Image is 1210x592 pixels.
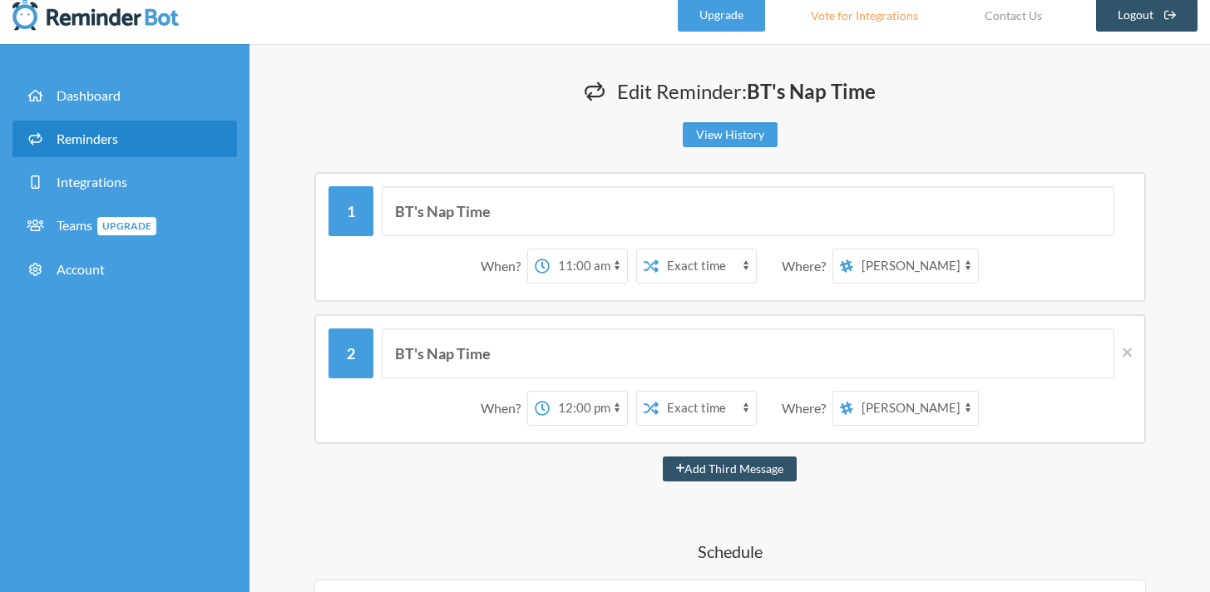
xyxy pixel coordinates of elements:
[283,540,1177,563] h4: Schedule
[97,217,156,235] span: Upgrade
[782,249,832,284] div: Where?
[57,87,121,103] span: Dashboard
[12,77,237,114] a: Dashboard
[382,186,1114,236] input: Message
[57,131,118,146] span: Reminders
[57,217,156,233] span: Teams
[481,249,527,284] div: When?
[617,79,876,103] span: Edit Reminder:
[57,174,127,190] span: Integrations
[12,121,237,157] a: Reminders
[663,456,798,481] button: Add Third Message
[747,79,876,103] strong: BT's Nap Time
[12,164,237,200] a: Integrations
[481,391,527,426] div: When?
[782,391,832,426] div: Where?
[683,122,778,147] a: View History
[382,328,1114,378] input: Message
[12,251,237,288] a: Account
[12,207,237,244] a: TeamsUpgrade
[57,261,105,277] span: Account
